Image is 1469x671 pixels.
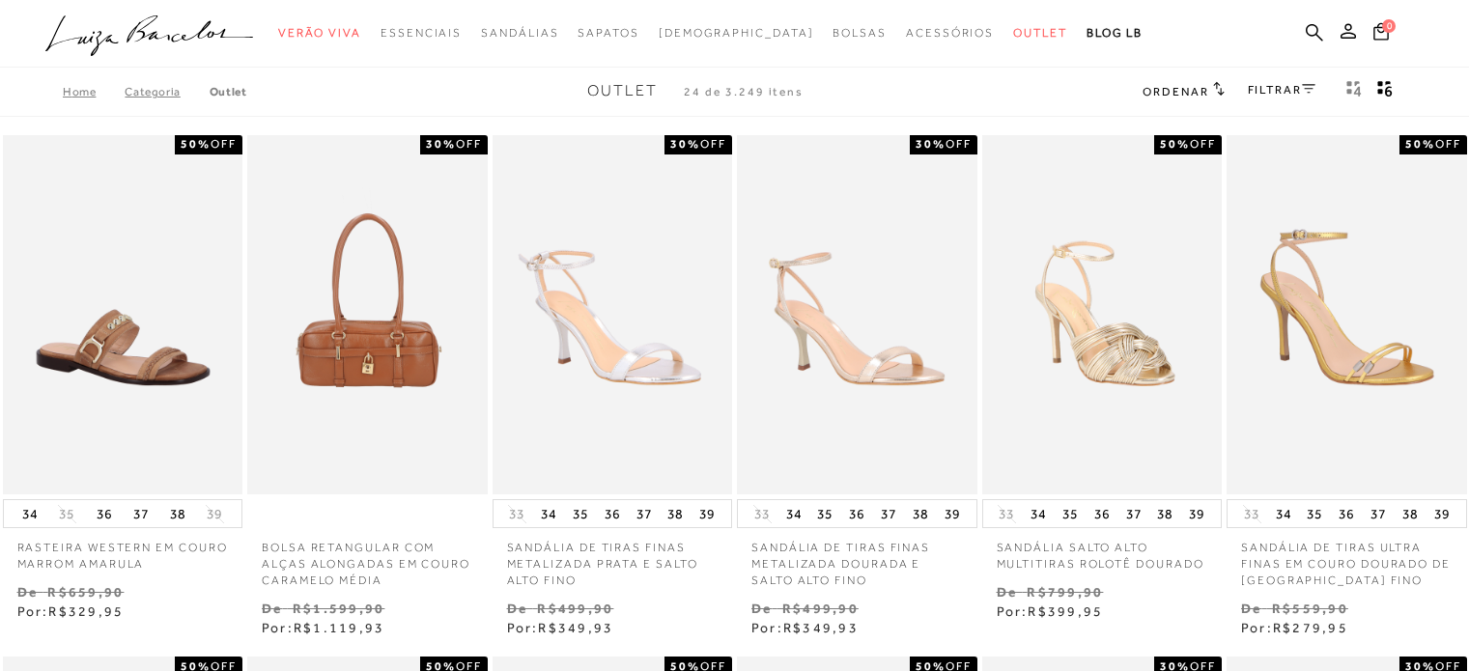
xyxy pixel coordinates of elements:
[1382,19,1396,33] span: 0
[481,26,558,40] span: Sandálias
[16,500,43,527] button: 34
[201,505,228,523] button: 39
[1013,15,1067,51] a: categoryNavScreenReaderText
[381,26,462,40] span: Essenciais
[1301,500,1328,527] button: 35
[249,138,486,492] img: BOLSA RETANGULAR COM ALÇAS ALONGADAS EM COURO CARAMELO MÉDIA
[906,15,994,51] a: categoryNavScreenReaderText
[684,85,804,98] span: 24 de 3.249 itens
[993,505,1020,523] button: 33
[1397,500,1424,527] button: 38
[1088,500,1116,527] button: 36
[1087,15,1143,51] a: BLOG LB
[984,138,1221,492] a: SANDÁLIA SALTO ALTO MULTITIRAS ROLOTÊ DOURADO SANDÁLIA SALTO ALTO MULTITIRAS ROLOTÊ DOURADO
[278,15,361,51] a: categoryNavScreenReaderText
[1190,137,1216,151] span: OFF
[1371,79,1398,104] button: gridText6Desc
[1428,500,1455,527] button: 39
[381,15,462,51] a: categoryNavScreenReaderText
[737,528,977,588] a: SANDÁLIA DE TIRAS FINAS METALIZADA DOURADA E SALTO ALTO FINO
[535,500,562,527] button: 34
[1435,137,1461,151] span: OFF
[1405,137,1435,151] strong: 50%
[1241,601,1261,616] small: De
[1248,83,1315,97] a: FILTRAR
[1272,601,1348,616] small: R$559,90
[780,500,807,527] button: 34
[63,85,125,98] a: Home
[567,500,594,527] button: 35
[1270,500,1297,527] button: 34
[503,505,530,523] button: 33
[1120,500,1147,527] button: 37
[1227,528,1467,588] a: SANDÁLIA DE TIRAS ULTRA FINAS EM COURO DOURADO DE [GEOGRAPHIC_DATA] FINO
[662,500,689,527] button: 38
[127,500,155,527] button: 37
[670,137,700,151] strong: 30%
[1333,500,1360,527] button: 36
[3,528,243,573] p: RASTEIRA WESTERN EM COURO MARROM AMARULA
[1183,500,1210,527] button: 39
[1028,603,1103,619] span: R$399,95
[1341,79,1368,104] button: Mostrar 4 produtos por linha
[751,620,859,635] span: Por:
[537,601,613,616] small: R$499,90
[939,500,966,527] button: 39
[578,26,638,40] span: Sapatos
[481,15,558,51] a: categoryNavScreenReaderText
[916,137,946,151] strong: 30%
[739,138,975,492] a: SANDÁLIA DE TIRAS FINAS METALIZADA DOURADA E SALTO ALTO FINO SANDÁLIA DE TIRAS FINAS METALIZADA D...
[493,528,733,588] p: SANDÁLIA DE TIRAS FINAS METALIZADA PRATA E SALTO ALTO FINO
[1368,21,1395,47] button: 0
[946,137,972,151] span: OFF
[1365,500,1392,527] button: 37
[91,500,118,527] button: 36
[17,603,125,619] span: Por:
[125,85,209,98] a: Categoria
[1087,26,1143,40] span: BLOG LB
[5,138,241,492] img: RASTEIRA WESTERN EM COURO MARROM AMARULA
[456,137,482,151] span: OFF
[906,26,994,40] span: Acessórios
[294,620,384,635] span: R$1.119,93
[494,138,731,492] a: SANDÁLIA DE TIRAS FINAS METALIZADA PRATA E SALTO ALTO FINO SANDÁLIA DE TIRAS FINAS METALIZADA PRA...
[631,500,658,527] button: 37
[164,500,191,527] button: 38
[811,500,838,527] button: 35
[1057,500,1084,527] button: 35
[599,500,626,527] button: 36
[1241,620,1348,635] span: Por:
[1143,85,1208,98] span: Ordenar
[17,584,38,600] small: De
[783,620,859,635] span: R$349,93
[1013,26,1067,40] span: Outlet
[507,601,527,616] small: De
[293,601,384,616] small: R$1.599,90
[843,500,870,527] button: 36
[997,603,1104,619] span: Por:
[982,528,1223,573] a: SANDÁLIA SALTO ALTO MULTITIRAS ROLOTÊ DOURADO
[262,601,282,616] small: De
[5,138,241,492] a: RASTEIRA WESTERN EM COURO MARROM AMARULA RASTEIRA WESTERN EM COURO MARROM AMARULA
[507,620,614,635] span: Por:
[1151,500,1178,527] button: 38
[751,601,772,616] small: De
[1229,138,1465,492] img: SANDÁLIA DE TIRAS ULTRA FINAS EM COURO DOURADO DE SALTO ALTO FINO
[659,15,814,51] a: noSubCategoriesText
[210,85,247,98] a: Outlet
[1238,505,1265,523] button: 33
[1027,584,1103,600] small: R$799,90
[782,601,859,616] small: R$499,90
[211,137,237,151] span: OFF
[494,138,731,492] img: SANDÁLIA DE TIRAS FINAS METALIZADA PRATA E SALTO ALTO FINO
[47,584,124,600] small: R$659,90
[984,138,1221,492] img: SANDÁLIA SALTO ALTO MULTITIRAS ROLOTÊ DOURADO
[1160,137,1190,151] strong: 50%
[1025,500,1052,527] button: 34
[833,15,887,51] a: categoryNavScreenReaderText
[48,603,124,619] span: R$329,95
[693,500,720,527] button: 39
